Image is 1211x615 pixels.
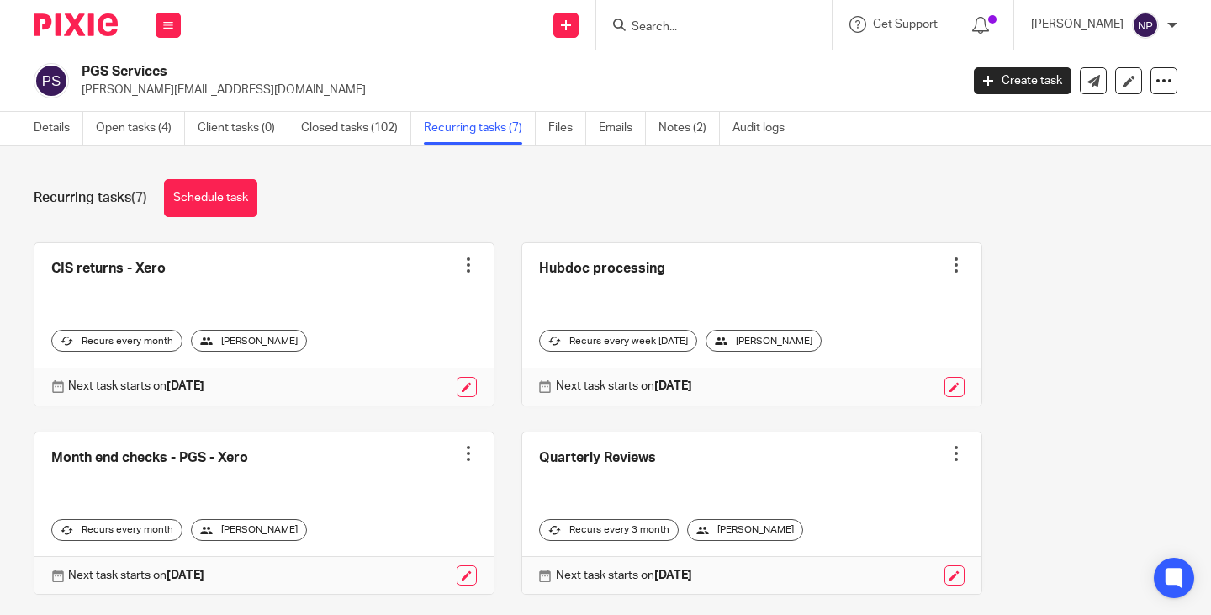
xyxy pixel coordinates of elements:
p: [PERSON_NAME][EMAIL_ADDRESS][DOMAIN_NAME] [82,82,949,98]
input: Search [630,20,781,35]
img: Pixie [34,13,118,36]
strong: [DATE] [654,570,692,581]
a: Audit logs [732,112,797,145]
div: [PERSON_NAME] [687,519,803,541]
strong: [DATE] [654,380,692,392]
span: Get Support [873,19,938,30]
p: Next task starts on [68,567,204,584]
p: [PERSON_NAME] [1031,16,1124,33]
a: Emails [599,112,646,145]
a: Notes (2) [658,112,720,145]
div: [PERSON_NAME] [191,330,307,352]
div: [PERSON_NAME] [191,519,307,541]
div: Recurs every month [51,330,182,352]
div: Recurs every week [DATE] [539,330,697,352]
a: Open tasks (4) [96,112,185,145]
p: Next task starts on [556,378,692,395]
strong: [DATE] [167,380,204,392]
h1: Recurring tasks [34,189,147,207]
h2: PGS Services [82,63,775,81]
div: [PERSON_NAME] [706,330,822,352]
img: svg%3E [34,63,69,98]
a: Schedule task [164,179,257,217]
a: Client tasks (0) [198,112,288,145]
img: svg%3E [1132,12,1159,39]
a: Recurring tasks (7) [424,112,536,145]
div: Recurs every 3 month [539,519,679,541]
div: Recurs every month [51,519,182,541]
p: Next task starts on [556,567,692,584]
strong: [DATE] [167,570,204,581]
a: Details [34,112,83,145]
a: Files [548,112,586,145]
p: Next task starts on [68,378,204,395]
a: Create task [974,67,1071,94]
a: Closed tasks (102) [301,112,411,145]
span: (7) [131,191,147,204]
